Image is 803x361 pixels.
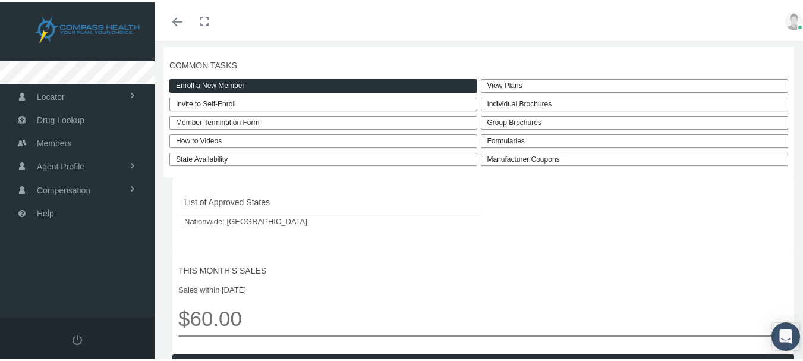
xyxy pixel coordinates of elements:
[785,11,803,29] img: user-placeholder.jpg
[37,200,54,223] span: Help
[184,194,477,207] span: List of Approved States
[481,151,789,165] a: Manufacturer Coupons
[37,107,84,130] span: Drug Lookup
[169,133,477,146] a: How to Videos
[178,282,788,294] span: Sales within [DATE]
[169,96,477,109] a: Invite to Self-Enroll
[178,300,788,333] span: $60.00
[481,114,789,128] div: Group Brochures
[184,214,477,226] span: Nationwide: [GEOGRAPHIC_DATA]
[37,153,84,176] span: Agent Profile
[169,114,477,128] a: Member Termination Form
[178,262,788,275] span: THIS MONTH'S SALES
[37,177,90,200] span: Compensation
[15,13,158,43] img: COMPASS HEALTH, INC
[481,133,789,146] div: Formularies
[37,130,71,153] span: Members
[481,96,789,109] div: Individual Brochures
[169,151,477,165] a: State Availability
[169,57,788,70] span: COMMON TASKS
[169,77,477,91] a: Enroll a New Member
[771,321,800,349] div: Open Intercom Messenger
[481,77,789,91] a: View Plans
[37,84,65,106] span: Locator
